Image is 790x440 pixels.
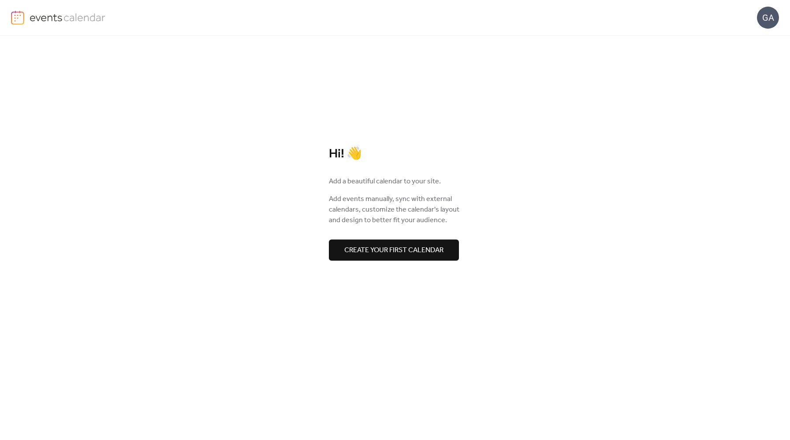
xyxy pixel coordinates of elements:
span: Create your first calendar [344,245,443,256]
span: Add events manually, sync with external calendars, customize the calendar's layout and design to ... [329,194,461,226]
button: Create your first calendar [329,239,459,261]
img: logo-type [30,11,106,24]
div: Hi! 👋 [329,146,461,162]
img: logo [11,11,24,25]
div: GA [757,7,779,29]
span: Add a beautiful calendar to your site. [329,176,441,187]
